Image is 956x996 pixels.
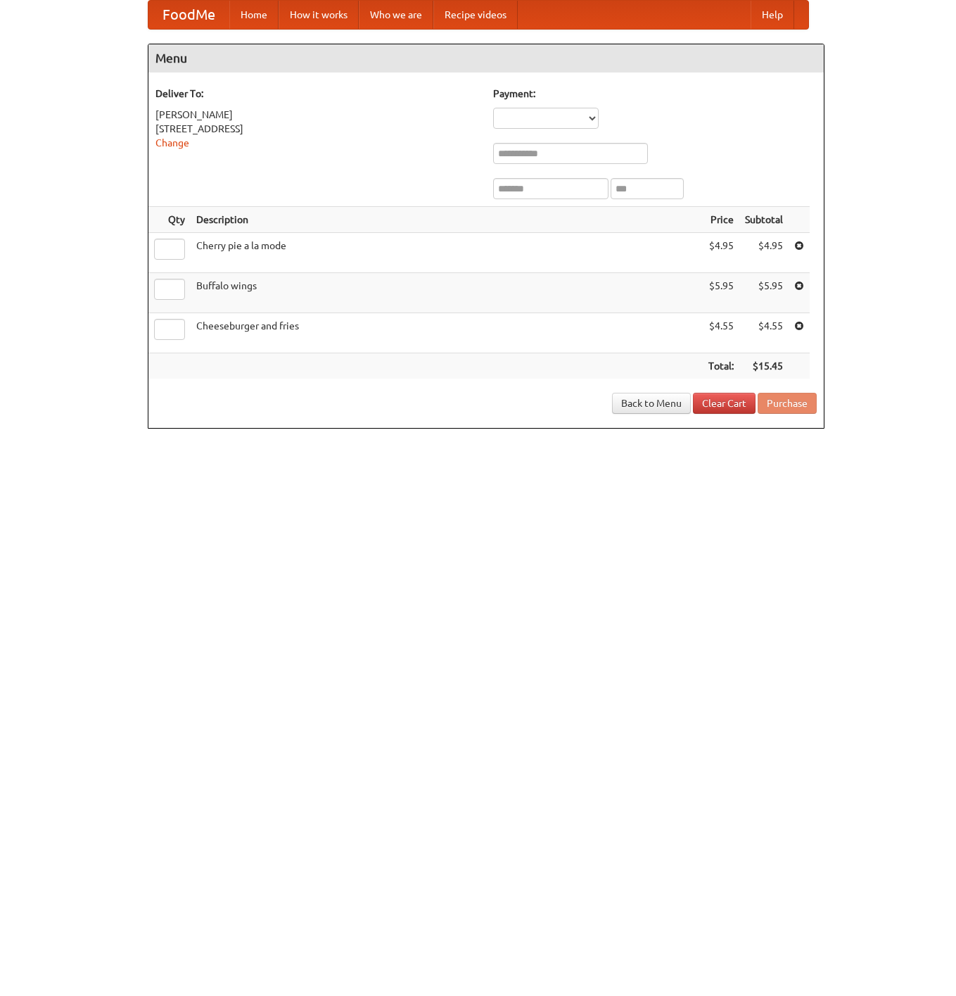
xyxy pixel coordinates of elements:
td: $4.55 [703,313,739,353]
a: Change [155,137,189,149]
a: Help [751,1,794,29]
a: Who we are [359,1,433,29]
td: $5.95 [703,273,739,313]
td: Cherry pie a la mode [191,233,703,273]
div: [PERSON_NAME] [155,108,479,122]
button: Purchase [758,393,817,414]
td: $4.55 [739,313,789,353]
th: $15.45 [739,353,789,379]
th: Qty [148,207,191,233]
td: $5.95 [739,273,789,313]
div: [STREET_ADDRESS] [155,122,479,136]
h5: Deliver To: [155,87,479,101]
a: Recipe videos [433,1,518,29]
td: $4.95 [739,233,789,273]
th: Description [191,207,703,233]
td: Buffalo wings [191,273,703,313]
a: Home [229,1,279,29]
h5: Payment: [493,87,817,101]
td: $4.95 [703,233,739,273]
th: Price [703,207,739,233]
a: How it works [279,1,359,29]
td: Cheeseburger and fries [191,313,703,353]
a: Clear Cart [693,393,756,414]
th: Subtotal [739,207,789,233]
a: Back to Menu [612,393,691,414]
h4: Menu [148,44,824,73]
th: Total: [703,353,739,379]
a: FoodMe [148,1,229,29]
